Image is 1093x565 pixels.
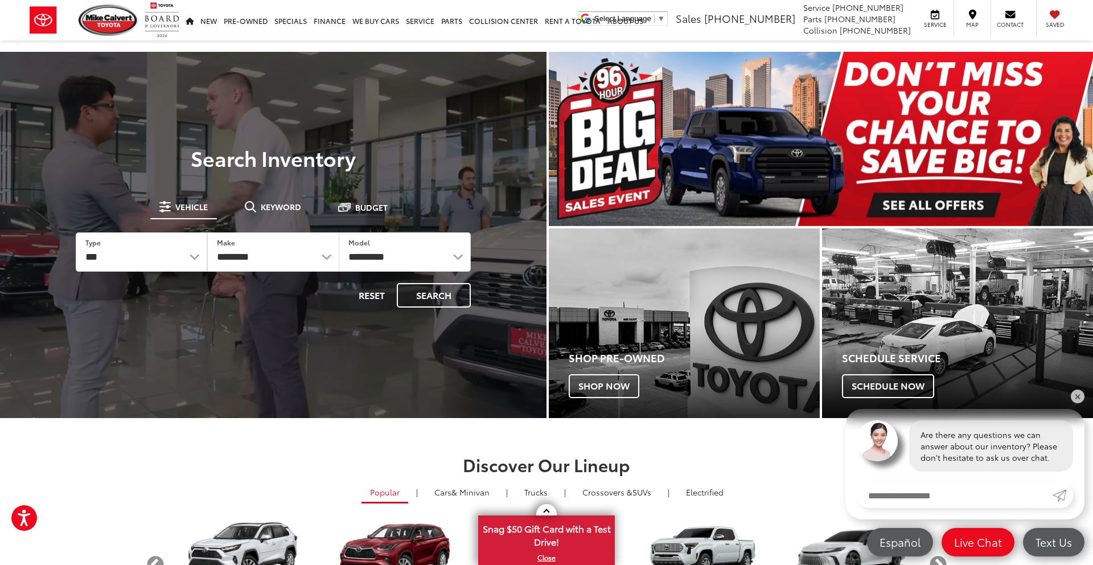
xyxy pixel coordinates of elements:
span: Select Language [594,14,651,23]
li: | [561,486,569,498]
label: Type [85,238,101,247]
span: Service [803,2,830,13]
a: Shop Pre-Owned Shop Now [549,228,820,418]
span: Collision [803,24,837,36]
span: Text Us [1030,535,1078,549]
section: Carousel section with vehicle pictures - may contain disclaimers. [549,52,1093,226]
span: [PHONE_NUMBER] [824,13,895,24]
span: Saved [1042,21,1067,28]
label: Model [348,238,370,247]
input: Enter your message [857,483,1053,508]
a: Cars [426,482,498,502]
div: Toyota [822,228,1093,418]
span: & Minivan [451,486,490,498]
h3: Search Inventory [48,146,499,169]
span: Map [960,21,985,28]
span: ▼ [658,14,665,23]
span: Shop Now [569,374,639,398]
span: Español [874,535,926,549]
span: Snag $50 Gift Card with a Test Drive! [479,517,614,551]
span: Contact [997,21,1024,28]
button: Reset [349,283,395,308]
span: [PHONE_NUMBER] [840,24,911,36]
span: Service [922,21,948,28]
span: Live Chat [948,535,1008,549]
span: Keyword [261,203,301,211]
span: Crossovers & [582,486,632,498]
a: Schedule Service Schedule Now [822,228,1093,418]
li: | [665,486,672,498]
h4: Schedule Service [842,353,1093,364]
h4: Shop Pre-Owned [569,353,820,364]
a: Submit [1053,483,1073,508]
img: Big Deal Sales Event [549,52,1093,226]
a: Text Us [1023,528,1084,556]
a: SUVs [574,482,660,502]
span: [PHONE_NUMBER] [832,2,903,13]
img: Mike Calvert Toyota [79,5,139,36]
a: Live Chat [942,528,1014,556]
div: Are there any questions we can answer about our inventory? Please don't hesitate to ask us over c... [909,420,1073,472]
img: Agent profile photo [857,420,898,461]
span: Parts [803,13,822,24]
span: Schedule Now [842,374,934,398]
a: Español [867,528,933,556]
a: Trucks [516,482,556,502]
div: carousel slide number 1 of 1 [549,52,1093,226]
span: [PHONE_NUMBER] [704,11,795,26]
li: | [503,486,511,498]
div: Toyota [549,228,820,418]
span: Sales [676,11,701,26]
span: Budget [355,203,388,211]
span: ​ [654,14,655,23]
a: Popular [361,482,408,503]
h2: Discover Our Lineup [145,455,948,474]
a: Electrified [677,482,732,502]
label: Make [217,238,235,247]
button: Search [397,283,471,308]
li: | [413,486,421,498]
span: Vehicle [175,203,208,211]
